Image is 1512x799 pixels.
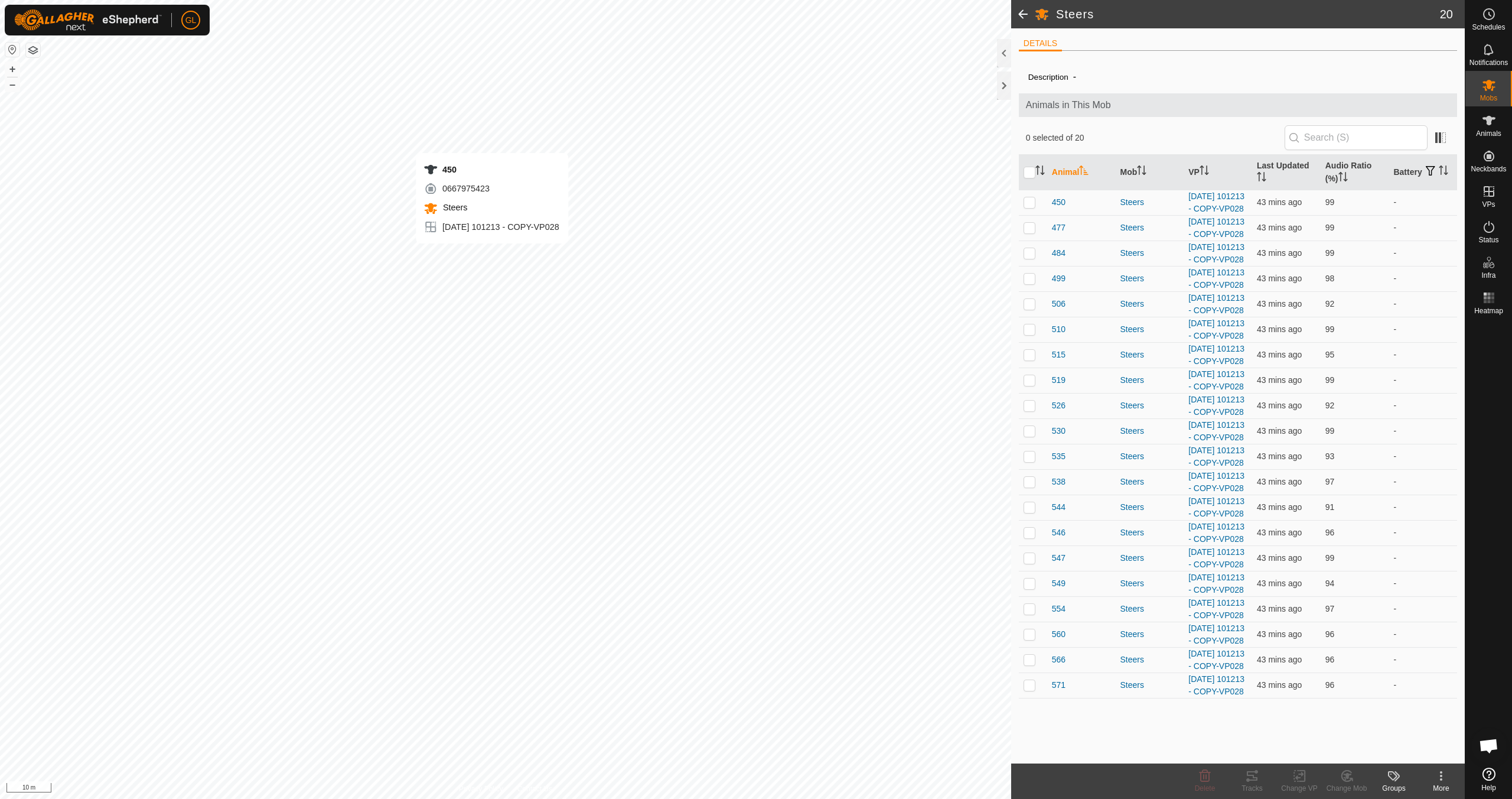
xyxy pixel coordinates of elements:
[1478,236,1498,243] span: Status
[1026,132,1285,144] span: 0 selected of 20
[1052,679,1065,691] span: 571
[1035,167,1045,177] p-sorticon: Activate to sort
[1257,174,1266,183] p-sorticon: Activate to sort
[1188,547,1244,569] a: [DATE] 101213 - COPY-VP028
[1188,598,1244,620] a: [DATE] 101213 - COPY-VP028
[1188,191,1244,213] a: [DATE] 101213 - COPY-VP028
[1116,155,1184,190] th: Mob
[1257,502,1302,512] span: 2 Sept 2025, 12:36 pm
[1120,552,1179,564] div: Steers
[1257,324,1302,334] span: 2 Sept 2025, 12:36 pm
[1052,323,1065,336] span: 510
[5,62,19,76] button: +
[1052,196,1065,209] span: 450
[1325,579,1335,588] span: 94
[1257,350,1302,359] span: 2 Sept 2025, 12:36 pm
[1480,95,1497,102] span: Mobs
[1052,247,1065,259] span: 484
[1257,553,1302,563] span: 2 Sept 2025, 12:36 pm
[1120,323,1179,336] div: Steers
[1325,375,1335,385] span: 99
[1323,783,1370,794] div: Change Mob
[1481,784,1496,791] span: Help
[1120,654,1179,666] div: Steers
[1188,293,1244,315] a: [DATE] 101213 - COPY-VP028
[1389,241,1457,266] td: -
[1389,520,1457,545] td: -
[185,14,197,27] span: GL
[1257,274,1302,283] span: 2 Sept 2025, 12:36 pm
[1285,125,1428,150] input: Search (S)
[1052,450,1065,463] span: 535
[1257,197,1302,207] span: 2 Sept 2025, 12:36 pm
[1257,223,1302,232] span: 2 Sept 2025, 12:36 pm
[1440,5,1453,23] span: 20
[1052,501,1065,514] span: 544
[1389,444,1457,469] td: -
[1056,7,1440,21] h2: Steers
[1079,167,1089,177] p-sorticon: Activate to sort
[1188,649,1244,671] a: [DATE] 101213 - COPY-VP028
[1120,425,1179,437] div: Steers
[1389,393,1457,418] td: -
[1120,374,1179,386] div: Steers
[1389,495,1457,520] td: -
[1325,197,1335,207] span: 99
[1257,655,1302,664] span: 2 Sept 2025, 12:36 pm
[1325,248,1335,258] span: 99
[1188,344,1244,366] a: [DATE] 101213 - COPY-VP028
[1482,201,1495,208] span: VPs
[1120,450,1179,463] div: Steers
[1052,298,1065,310] span: 506
[1120,349,1179,361] div: Steers
[1417,783,1465,794] div: More
[26,43,40,57] button: Map Layers
[1188,242,1244,264] a: [DATE] 101213 - COPY-VP028
[1052,577,1065,590] span: 549
[1188,522,1244,544] a: [DATE] 101213 - COPY-VP028
[1469,59,1508,66] span: Notifications
[1257,452,1302,461] span: 2 Sept 2025, 12:36 pm
[1188,268,1244,290] a: [DATE] 101213 - COPY-VP028
[1120,501,1179,514] div: Steers
[1389,266,1457,291] td: -
[1439,167,1448,177] p-sorticon: Activate to sort
[1257,604,1302,613] span: 2 Sept 2025, 12:36 pm
[1325,350,1335,359] span: 95
[1325,401,1335,410] span: 92
[1474,307,1503,314] span: Heatmap
[14,9,162,31] img: Gallagher Logo
[1052,476,1065,488] span: 538
[1325,299,1335,308] span: 92
[1052,425,1065,437] span: 530
[1389,571,1457,596] td: -
[1028,73,1068,82] label: Description
[1120,527,1179,539] div: Steers
[1325,477,1335,486] span: 97
[1257,426,1302,436] span: 2 Sept 2025, 12:36 pm
[1389,469,1457,495] td: -
[1047,155,1116,190] th: Animal
[1257,528,1302,537] span: 2 Sept 2025, 12:36 pm
[5,77,19,92] button: –
[1465,763,1512,796] a: Help
[1325,426,1335,436] span: 99
[1188,369,1244,391] a: [DATE] 101213 - COPY-VP028
[1389,418,1457,444] td: -
[1389,291,1457,317] td: -
[1476,130,1501,137] span: Animals
[1188,420,1244,442] a: [DATE] 101213 - COPY-VP028
[1389,342,1457,368] td: -
[1389,368,1457,393] td: -
[1325,604,1335,613] span: 97
[1188,446,1244,467] a: [DATE] 101213 - COPY-VP028
[1120,679,1179,691] div: Steers
[1188,674,1244,696] a: [DATE] 101213 - COPY-VP028
[1325,629,1335,639] span: 96
[440,203,467,212] span: Steers
[5,43,19,57] button: Reset Map
[1389,215,1457,241] td: -
[423,181,559,196] div: 0667975423
[1389,596,1457,622] td: -
[1120,196,1179,209] div: Steers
